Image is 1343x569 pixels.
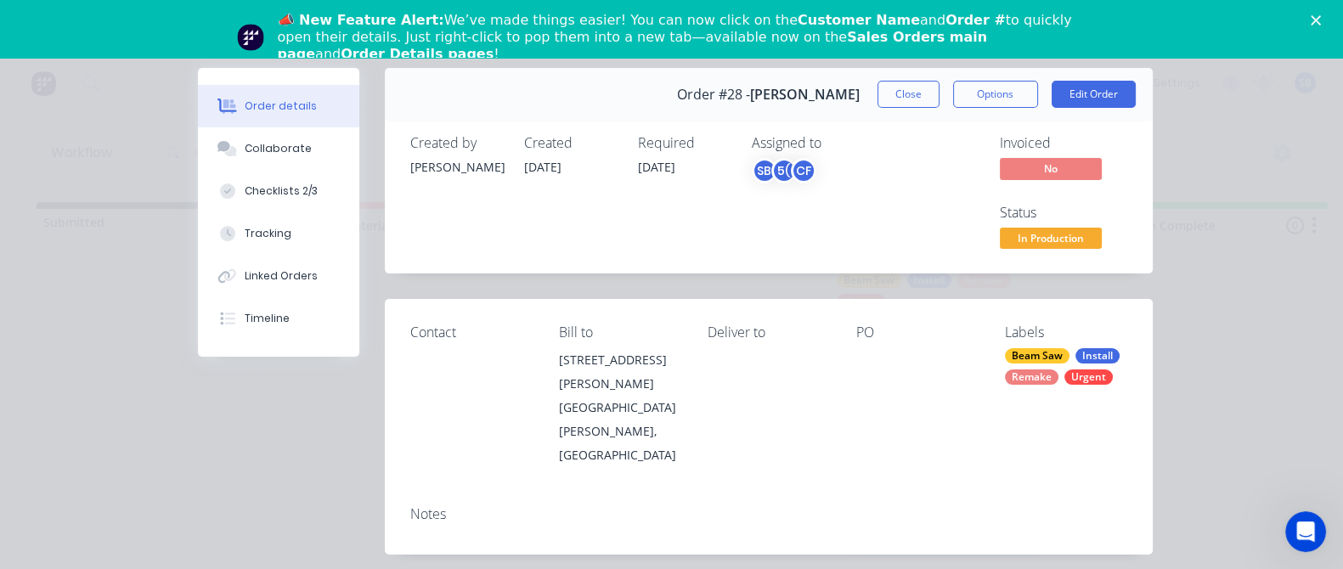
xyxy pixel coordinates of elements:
button: Close [877,81,940,108]
button: Edit Order [1052,81,1136,108]
div: Remake [1005,369,1058,385]
button: Linked Orders [198,255,359,297]
div: Assigned to [752,135,922,151]
b: Order # [945,12,1006,28]
div: Install [1075,348,1120,363]
div: Collaborate [245,141,312,156]
span: Order #28 - [677,87,750,103]
button: Checklists 2/3 [198,170,359,212]
div: Tracking [245,226,291,241]
button: Tracking [198,212,359,255]
div: Invoiced [1000,135,1127,151]
div: Created by [410,135,504,151]
div: We’ve made things easier! You can now click on the and to quickly open their details. Just right-... [278,12,1080,63]
div: Linked Orders [245,268,318,284]
span: No [1000,158,1102,179]
div: [PERSON_NAME] [410,158,504,176]
div: Urgent [1064,369,1113,385]
b: Sales Orders main page [278,29,987,62]
img: Profile image for Team [237,24,264,51]
b: Order Details pages [341,46,494,62]
div: Close [1311,15,1328,25]
span: In Production [1000,228,1102,249]
div: Bill to [559,324,680,341]
button: In Production [1000,228,1102,253]
div: Order details [245,99,317,114]
span: [PERSON_NAME] [750,87,860,103]
div: [STREET_ADDRESS][PERSON_NAME] [559,348,680,396]
b: Customer Name [798,12,920,28]
div: Checklists 2/3 [245,183,318,199]
div: Status [1000,205,1127,221]
button: Order details [198,85,359,127]
div: CF [791,158,816,183]
button: Collaborate [198,127,359,170]
div: 5( [771,158,797,183]
div: Deliver to [708,324,829,341]
div: Required [638,135,731,151]
div: Contact [410,324,532,341]
div: Created [524,135,618,151]
div: PO [856,324,978,341]
b: 📣 New Feature Alert: [278,12,444,28]
iframe: Intercom live chat [1285,511,1326,552]
span: [DATE] [524,159,561,175]
div: Timeline [245,311,290,326]
button: SB5(CF [752,158,816,183]
span: [DATE] [638,159,675,175]
button: Timeline [198,297,359,340]
div: [STREET_ADDRESS][PERSON_NAME][GEOGRAPHIC_DATA][PERSON_NAME], [GEOGRAPHIC_DATA] [559,348,680,467]
div: [GEOGRAPHIC_DATA][PERSON_NAME], [GEOGRAPHIC_DATA] [559,396,680,467]
div: Beam Saw [1005,348,1069,363]
div: SB [752,158,777,183]
div: Labels [1005,324,1126,341]
button: Options [953,81,1038,108]
div: Notes [410,506,1127,522]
